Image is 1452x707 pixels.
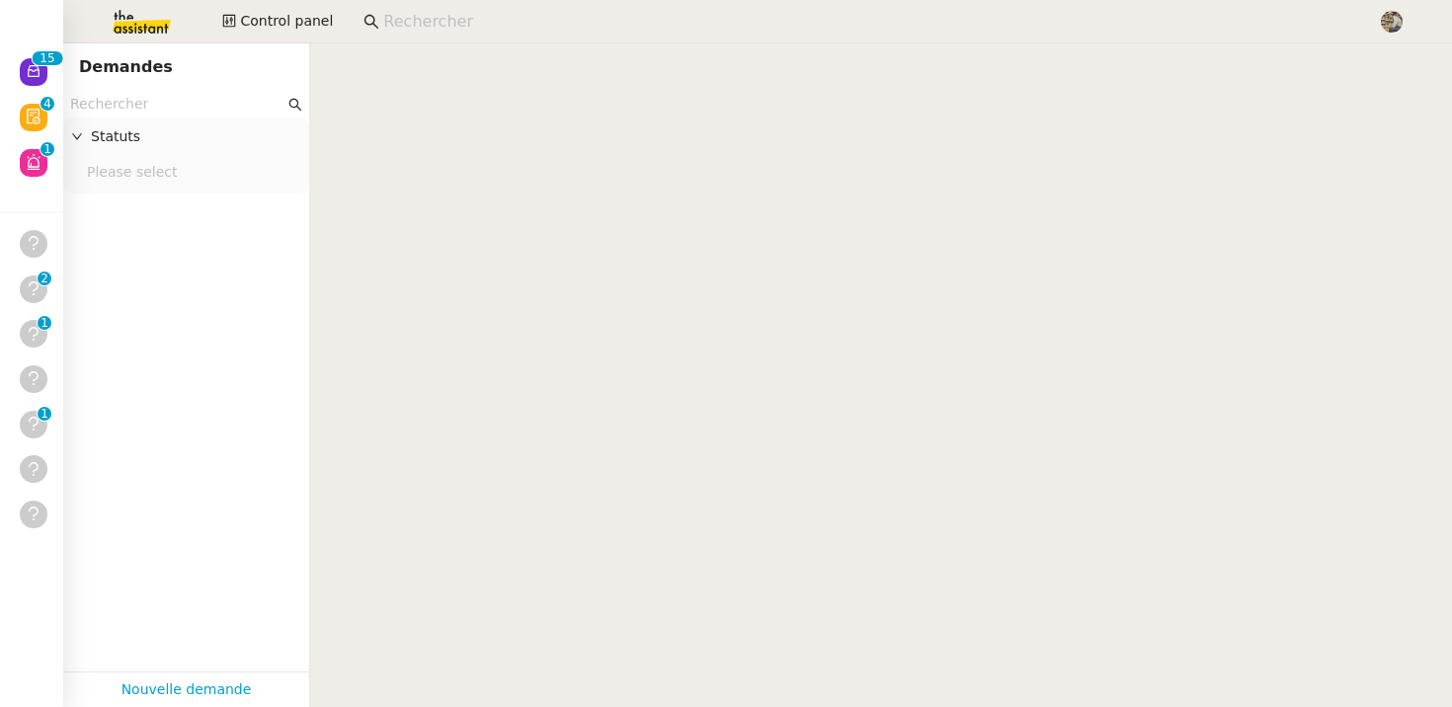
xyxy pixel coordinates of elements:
nz-badge-sup: 4 [40,97,54,111]
span: Statuts [91,125,301,148]
input: Rechercher [383,9,1358,36]
p: 5 [47,51,55,69]
nz-badge-sup: 1 [38,316,51,330]
button: Control panel [210,8,345,36]
p: 1 [40,316,48,334]
div: Statuts [63,118,309,156]
input: Rechercher [70,93,284,116]
img: 388bd129-7e3b-4cb1-84b4-92a3d763e9b7 [1381,11,1403,33]
a: Nouvelle demande [121,678,252,701]
nz-badge-sup: 1 [40,142,54,156]
nz-page-header-title: Demandes [79,53,173,81]
p: 1 [43,142,51,160]
p: 2 [40,272,48,289]
p: 1 [40,51,47,69]
span: Control panel [240,10,333,33]
p: 4 [43,97,51,115]
nz-badge-sup: 2 [38,272,51,285]
nz-badge-sup: 1 [38,407,51,421]
p: 1 [40,407,48,425]
nz-badge-sup: 15 [32,51,62,65]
